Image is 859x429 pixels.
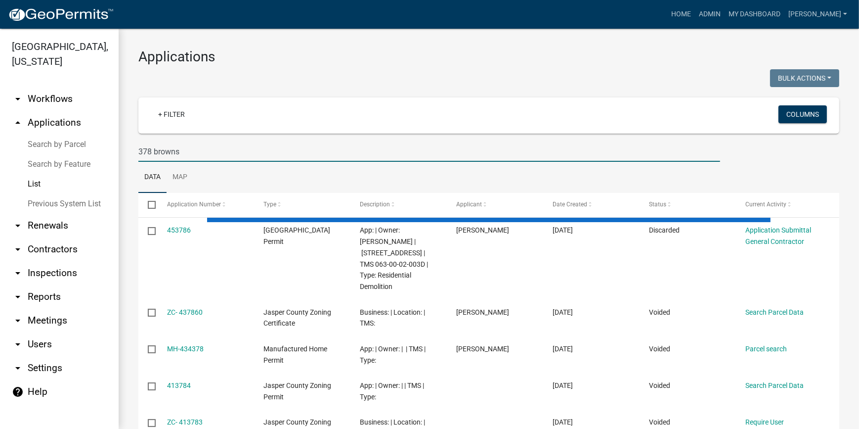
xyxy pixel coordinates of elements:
[12,243,24,255] i: arrow_drop_down
[725,5,784,24] a: My Dashboard
[263,308,331,328] span: Jasper County Zoning Certificate
[543,193,640,217] datatable-header-cell: Date Created
[263,381,331,401] span: Jasper County Zoning Permit
[649,226,680,234] span: Discarded
[167,345,204,353] a: MH-434378
[12,93,24,105] i: arrow_drop_down
[138,162,167,193] a: Data
[360,226,428,290] span: App: | Owner: OQUINN SAMUEL | 312 LYNCHS FORD RD | TMS 063-00-02-003D | Type: Residential Demolition
[745,226,811,234] a: Application Submittal
[447,193,543,217] datatable-header-cell: Applicant
[745,418,784,426] a: Require User
[745,345,787,353] a: Parcel search
[167,418,203,426] a: ZC- 413783
[778,105,827,123] button: Columns
[12,315,24,327] i: arrow_drop_down
[167,308,203,316] a: ZC- 437860
[456,226,509,234] span: Samuel R Oquinn Jr
[263,201,276,208] span: Type
[263,226,330,245] span: Jasper County Building Permit
[12,220,24,232] i: arrow_drop_down
[745,201,786,208] span: Current Activity
[12,267,24,279] i: arrow_drop_down
[456,345,509,353] span: Alisha Doud
[640,193,736,217] datatable-header-cell: Status
[667,5,695,24] a: Home
[12,362,24,374] i: arrow_drop_down
[456,201,482,208] span: Applicant
[736,193,832,217] datatable-header-cell: Current Activity
[770,69,839,87] button: Bulk Actions
[167,201,221,208] span: Application Number
[649,418,670,426] span: Voided
[784,5,851,24] a: [PERSON_NAME]
[167,226,191,234] a: 453786
[12,386,24,398] i: help
[138,193,157,217] datatable-header-cell: Select
[553,308,573,316] span: 06/18/2025
[745,381,804,389] a: Search Parcel Data
[167,381,191,389] a: 413784
[649,381,670,389] span: Voided
[695,5,725,24] a: Admin
[649,201,666,208] span: Status
[553,345,573,353] span: 06/11/2025
[745,308,804,316] a: Search Parcel Data
[745,238,804,245] a: General Contractor
[649,345,670,353] span: Voided
[360,308,425,328] span: Business: | Location: | TMS:
[263,345,327,364] span: Manufactured Home Permit
[157,193,254,217] datatable-header-cell: Application Number
[360,381,424,401] span: App: | Owner: | | TMS | Type:
[12,117,24,129] i: arrow_drop_up
[360,345,426,364] span: App: | Owner: | | TMS | Type:
[553,201,587,208] span: Date Created
[360,201,390,208] span: Description
[12,291,24,303] i: arrow_drop_down
[456,308,509,316] span: collin george
[150,105,193,123] a: + Filter
[350,193,447,217] datatable-header-cell: Description
[553,381,573,389] span: 04/30/2025
[254,193,350,217] datatable-header-cell: Type
[553,226,573,234] span: 07/23/2025
[553,418,573,426] span: 04/30/2025
[138,142,720,162] input: Search for applications
[649,308,670,316] span: Voided
[12,338,24,350] i: arrow_drop_down
[138,48,839,65] h3: Applications
[167,162,193,193] a: Map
